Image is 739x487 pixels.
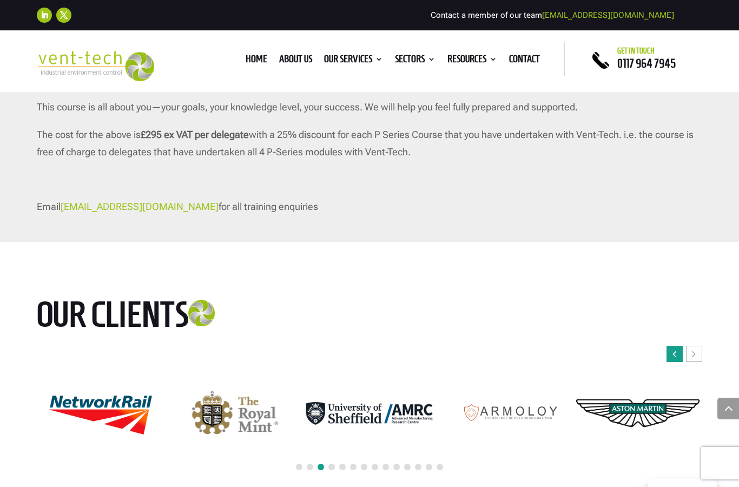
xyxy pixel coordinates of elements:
a: 0117 964 7945 [617,57,676,70]
div: 9 / 24 [171,390,299,437]
p: The cost for the above is with a 25% discount for each P Series Course that you have undertaken w... [37,126,702,171]
strong: £295 ex VAT per delegate [141,129,249,140]
a: Follow on X [56,8,71,23]
div: 8 / 24 [37,383,164,444]
img: Aston Martin [575,371,701,455]
span: Get in touch [617,47,655,55]
a: Resources [447,55,497,67]
img: The Royal Mint logo [192,391,278,436]
a: Home [246,55,267,67]
a: Contact [509,55,540,67]
a: About us [279,55,312,67]
div: 10 / 24 [306,402,433,425]
img: Network Rail logo [37,384,164,444]
p: This course is all about you—your goals, your knowledge level, your success. We will help you fee... [37,98,702,126]
div: 11 / 24 [440,397,568,430]
img: AMRC [306,402,433,425]
div: Next slide [686,346,702,362]
a: [EMAIL_ADDRESS][DOMAIN_NAME] [542,10,674,20]
span: Contact a member of our team [431,10,674,20]
a: Follow on LinkedIn [37,8,52,23]
a: [EMAIL_ADDRESS][DOMAIN_NAME] [61,201,219,212]
div: 12 / 24 [574,371,702,456]
span: for all training enquiries [219,201,318,212]
img: 2023-09-27T08_35_16.549ZVENT-TECH---Clear-background [37,51,154,81]
span: Email [37,201,61,212]
a: Our Services [324,55,383,67]
img: Armoloy Logo [440,398,567,430]
h2: Our clients [37,296,269,338]
div: Previous slide [667,346,683,362]
a: Sectors [395,55,436,67]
